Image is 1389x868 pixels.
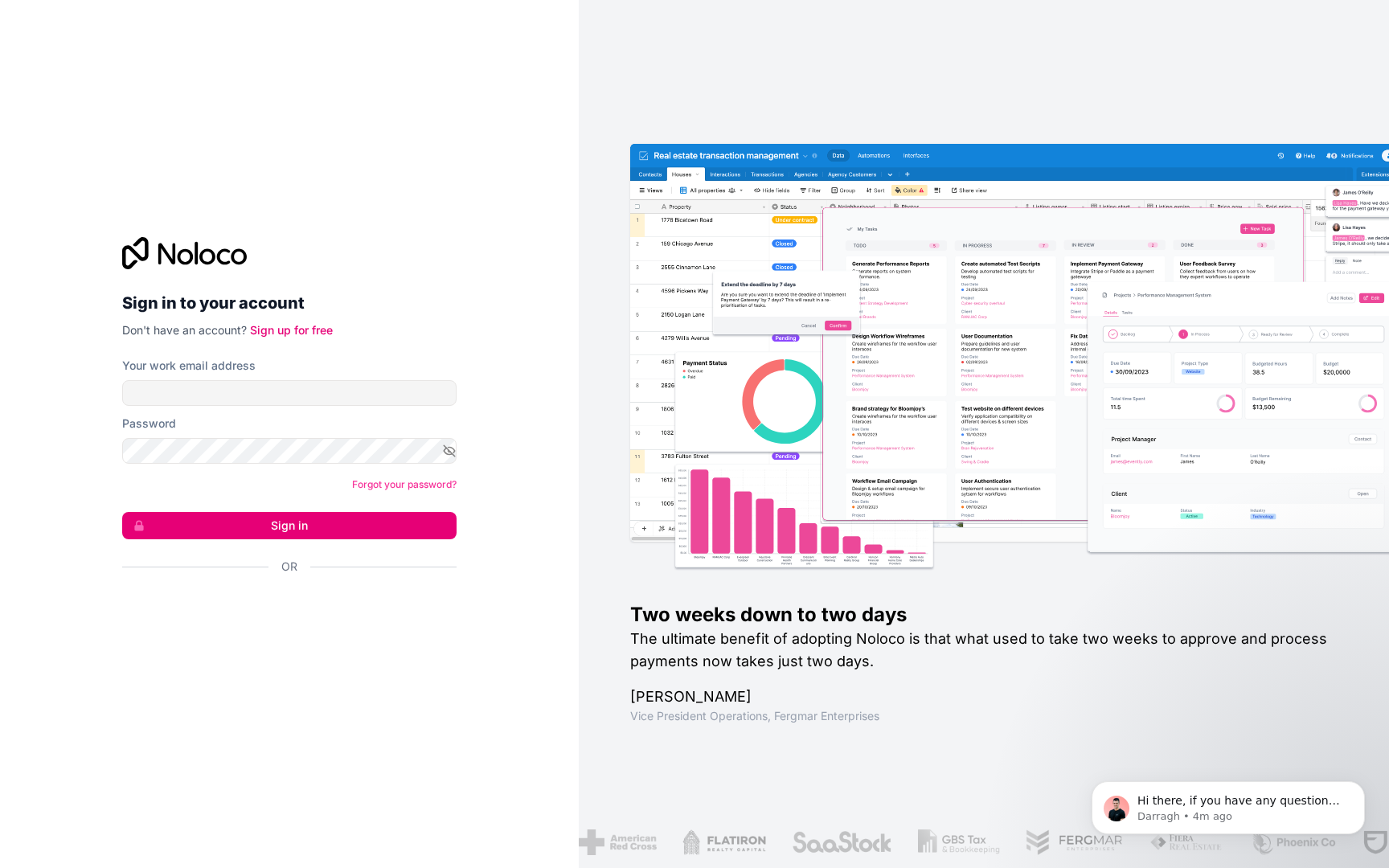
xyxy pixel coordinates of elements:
[250,323,333,337] a: Sign up for free
[789,829,890,855] img: /assets/saastock-C6Zbiodz.png
[915,829,997,855] img: /assets/gbstax-C-GtDUiK.png
[122,380,457,406] input: Email address
[122,289,457,317] h2: Sign in to your account
[122,512,457,539] button: Sign in
[122,416,176,432] label: Password
[630,602,1338,628] h1: Two weeks down to two days
[122,438,457,464] input: Password
[281,559,297,575] span: Or
[1067,747,1389,860] iframe: Intercom notifications message
[679,829,763,855] img: /assets/flatiron-C8eUkumj.png
[352,478,457,490] a: Forgot your password?
[576,829,654,855] img: /assets/american-red-cross-BAupjrZR.png
[122,358,256,374] label: Your work email address
[114,592,452,628] iframe: Bouton "Se connecter avec Google"
[1022,829,1121,855] img: /assets/fergmar-CudnrXN5.png
[630,628,1338,673] h2: The ultimate benefit of adopting Noloco is that what used to take two weeks to approve and proces...
[630,686,1338,708] h1: [PERSON_NAME]
[122,323,247,337] span: Don't have an account?
[630,708,1338,724] h1: Vice President Operations , Fergmar Enterprises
